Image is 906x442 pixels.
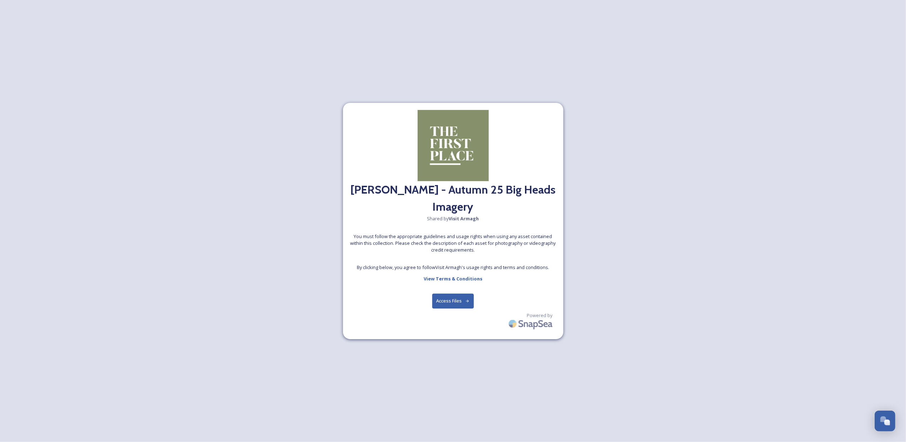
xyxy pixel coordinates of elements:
img: SnapSea Logo [506,315,556,332]
span: Powered by [527,312,553,319]
span: You must follow the appropriate guidelines and usage rights when using any asset contained within... [350,233,556,254]
button: Access Files [432,294,474,308]
span: Shared by [427,215,479,222]
button: Open Chat [875,411,895,431]
strong: Visit Armagh [449,215,479,222]
strong: View Terms & Conditions [424,275,482,282]
a: View Terms & Conditions [424,274,482,283]
img: download%20(6).png [418,110,489,181]
span: By clicking below, you agree to follow Visit Armagh 's usage rights and terms and conditions. [357,264,549,271]
h2: [PERSON_NAME] - Autumn 25 Big Heads Imagery [350,181,556,215]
